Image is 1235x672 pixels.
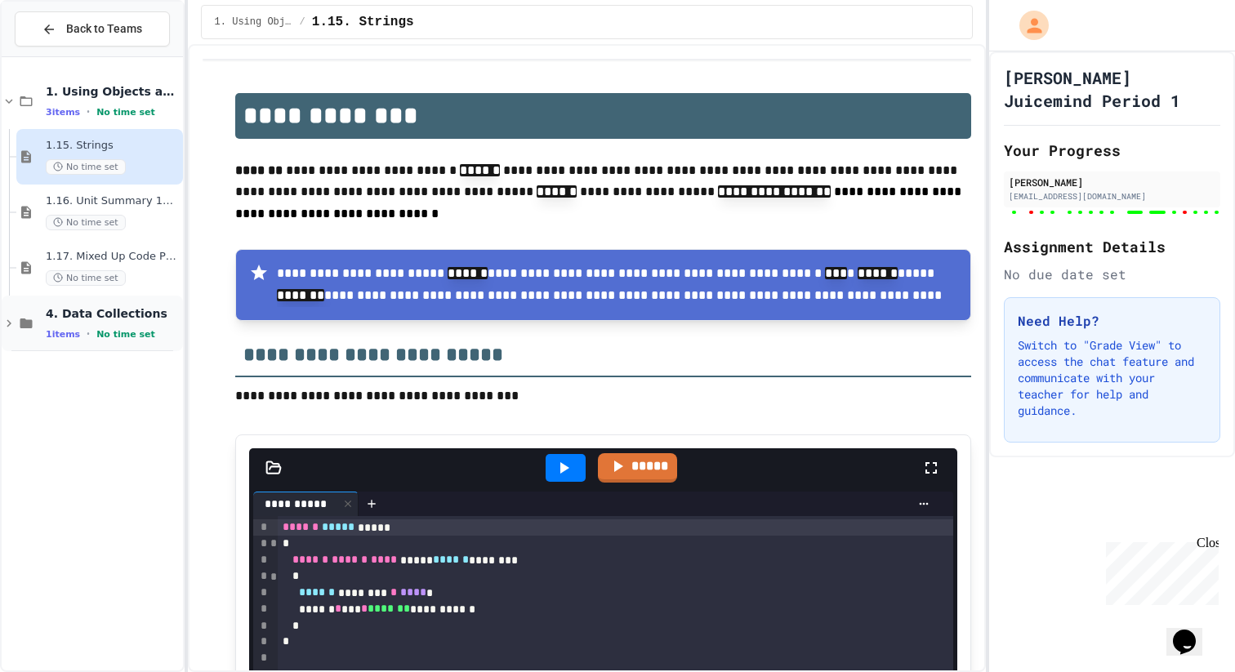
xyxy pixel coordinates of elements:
[46,159,126,175] span: No time set
[1002,7,1053,44] div: My Account
[46,107,80,118] span: 3 items
[1004,66,1220,112] h1: [PERSON_NAME] Juicemind Period 1
[1009,190,1215,202] div: [EMAIL_ADDRESS][DOMAIN_NAME]
[1004,139,1220,162] h2: Your Progress
[46,306,180,321] span: 4. Data Collections
[215,16,293,29] span: 1. Using Objects and Methods
[96,329,155,340] span: No time set
[1099,536,1219,605] iframe: chat widget
[46,329,80,340] span: 1 items
[1009,175,1215,189] div: [PERSON_NAME]
[1004,265,1220,284] div: No due date set
[46,215,126,230] span: No time set
[46,139,180,153] span: 1.15. Strings
[1018,337,1206,419] p: Switch to "Grade View" to access the chat feature and communicate with your teacher for help and ...
[300,16,305,29] span: /
[7,7,113,104] div: Chat with us now!Close
[87,327,90,340] span: •
[87,105,90,118] span: •
[46,84,180,99] span: 1. Using Objects and Methods
[15,11,170,47] button: Back to Teams
[1004,235,1220,258] h2: Assignment Details
[1018,311,1206,331] h3: Need Help?
[66,20,142,38] span: Back to Teams
[46,270,126,286] span: No time set
[312,12,414,32] span: 1.15. Strings
[1166,607,1219,656] iframe: chat widget
[96,107,155,118] span: No time set
[46,194,180,208] span: 1.16. Unit Summary 1a (1.1-1.6)
[46,250,180,264] span: 1.17. Mixed Up Code Practice 1.1-1.6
